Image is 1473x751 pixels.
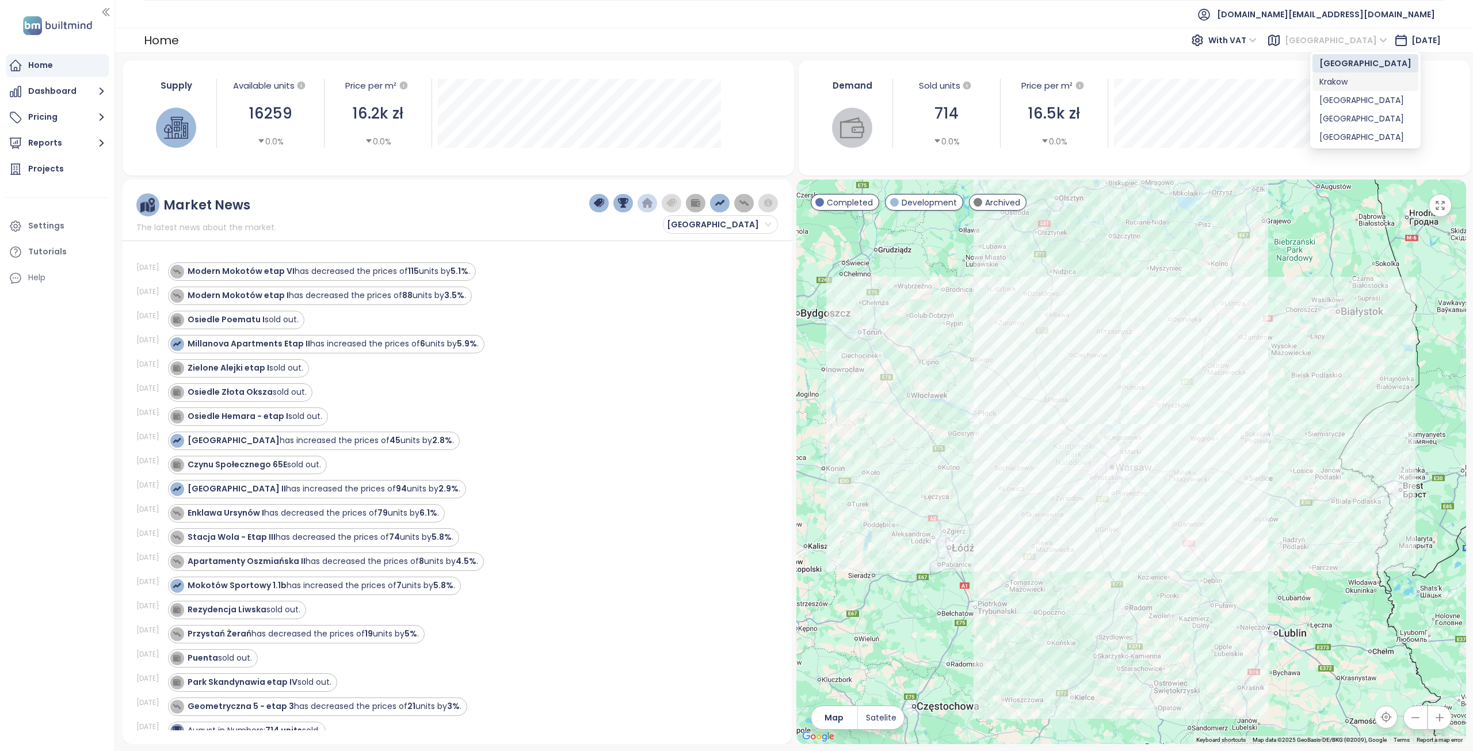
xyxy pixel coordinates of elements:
[136,262,165,273] div: [DATE]
[188,580,287,591] strong: Mokotów Sportowy 1.1b
[799,729,837,744] img: Google
[390,434,400,446] strong: 45
[188,362,269,373] strong: Zielone Alejki etap I
[6,241,109,264] a: Tutorials
[28,58,53,73] div: Home
[136,480,165,490] div: [DATE]
[642,198,652,208] img: home-dark-blue.png
[1006,102,1102,125] div: 16.5k zł
[136,552,165,563] div: [DATE]
[188,700,294,712] strong: Geometryczna 5 - etap 3
[432,434,452,446] strong: 2.8%
[188,338,479,350] div: has increased the prices of units by .
[404,628,417,639] strong: 5%
[188,338,310,349] strong: Millanova Apartments Etap II
[365,137,373,145] span: caret-down
[173,509,181,517] img: icon
[173,533,181,541] img: icon
[188,555,478,567] div: has decreased the prices of units by .
[188,652,218,664] strong: Puenta
[188,676,297,688] strong: Park Skandynawia etap IV
[1208,32,1257,49] span: With VAT
[188,289,466,302] div: has decreased the prices of units by .
[188,531,453,543] div: has decreased the prices of units by .
[188,483,460,495] div: has increased the prices of units by .
[6,215,109,238] a: Settings
[188,265,295,277] strong: Modern Mokotów etap VI
[899,102,994,125] div: 714
[188,459,321,471] div: sold out.
[173,726,181,734] img: icon
[136,601,165,611] div: [DATE]
[1319,112,1411,125] div: [GEOGRAPHIC_DATA]
[188,483,286,494] strong: [GEOGRAPHIC_DATA] II
[136,697,165,708] div: [DATE]
[1394,737,1410,743] a: Terms (opens in new tab)
[618,198,628,208] img: trophy-dark-blue.png
[136,625,165,635] div: [DATE]
[1312,54,1418,73] div: Warszawa
[1285,32,1387,49] span: Warszawa
[144,30,179,51] div: Home
[1411,35,1441,46] span: [DATE]
[407,700,415,712] strong: 21
[142,79,211,92] div: Supply
[866,711,896,724] span: Satelite
[1312,91,1418,109] div: Gdańsk
[188,604,300,616] div: sold out.
[173,388,181,396] img: icon
[1041,137,1049,145] span: caret-down
[433,580,453,591] strong: 5.8%
[666,198,677,208] img: price-tag-grey.png
[136,335,165,345] div: [DATE]
[1196,736,1246,744] button: Keyboard shortcuts
[438,483,459,494] strong: 2.9%
[1312,73,1418,91] div: Krakow
[136,673,165,684] div: [DATE]
[173,291,181,299] img: icon
[173,412,181,420] img: icon
[1319,75,1411,88] div: Krakow
[136,287,165,297] div: [DATE]
[188,700,461,712] div: has decreased the prices of units by .
[136,577,165,587] div: [DATE]
[444,289,464,301] strong: 3.5%
[257,137,265,145] span: caret-down
[173,364,181,372] img: icon
[20,14,96,37] img: logo
[899,79,994,93] div: Sold units
[173,315,181,323] img: icon
[739,198,749,208] img: price-decreases.png
[188,314,299,326] div: sold out.
[818,79,887,92] div: Demand
[136,221,276,234] span: The latest news about the market.
[136,456,165,466] div: [DATE]
[188,507,264,519] strong: Enklawa Ursynów I
[173,654,181,662] img: icon
[173,340,181,348] img: icon
[389,531,400,543] strong: 74
[419,555,424,567] strong: 8
[188,676,331,688] div: sold out.
[933,137,941,145] span: caret-down
[188,580,455,592] div: has increased the prices of units by .
[188,434,454,447] div: has increased the prices of units by .
[1312,128,1418,146] div: Łódź
[447,700,460,712] strong: 3%
[136,649,165,659] div: [DATE]
[396,580,402,591] strong: 7
[265,725,302,736] strong: 714 units
[173,485,181,493] img: icon
[28,162,64,176] div: Projects
[420,338,425,349] strong: 6
[136,407,165,418] div: [DATE]
[933,135,960,148] div: 0.0%
[136,504,165,514] div: [DATE]
[136,311,165,321] div: [DATE]
[188,531,276,543] strong: Stacja Wola - Etap III
[136,359,165,369] div: [DATE]
[223,79,318,93] div: Available units
[164,116,188,140] img: house
[136,528,165,539] div: [DATE]
[173,678,181,686] img: icon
